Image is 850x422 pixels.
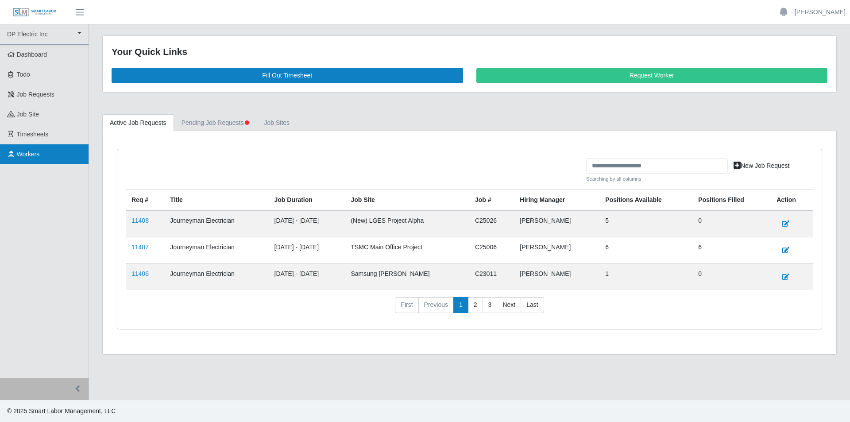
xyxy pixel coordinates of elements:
td: 1 [600,264,693,290]
a: 11408 [131,217,149,224]
th: Job # [470,190,514,211]
td: TSMC Main Office Project [345,237,470,264]
td: Journeyman Electrician [165,264,269,290]
nav: pagination [126,297,813,320]
th: Action [771,190,813,211]
span: Workers [17,151,40,158]
div: Your Quick Links [112,45,827,59]
span: Job Requests [17,91,55,98]
td: [DATE] - [DATE] [269,210,346,237]
span: Todo [17,71,30,78]
a: New Job Request [728,158,796,174]
td: C23011 [470,264,514,290]
td: Journeyman Electrician [165,237,269,264]
td: [PERSON_NAME] [514,237,600,264]
td: 0 [693,210,771,237]
span: Dashboard [17,51,47,58]
a: Next [497,297,521,313]
th: Positions Available [600,190,693,211]
td: C25006 [470,237,514,264]
th: Hiring Manager [514,190,600,211]
th: Req # [126,190,165,211]
td: [DATE] - [DATE] [269,264,346,290]
a: job sites [257,114,297,132]
th: job site [345,190,470,211]
span: © 2025 Smart Labor Management, LLC [7,407,116,414]
a: Last [521,297,544,313]
td: 5 [600,210,693,237]
th: Job Duration [269,190,346,211]
td: (New) LGES Project Alpha [345,210,470,237]
th: Positions Filled [693,190,771,211]
td: 0 [693,264,771,290]
img: SLM Logo [12,8,57,17]
td: [DATE] - [DATE] [269,237,346,264]
a: 1 [453,297,468,313]
a: 11406 [131,270,149,277]
a: 3 [483,297,498,313]
td: Samsung [PERSON_NAME] [345,264,470,290]
td: [PERSON_NAME] [514,264,600,290]
a: Fill Out Timesheet [112,68,463,83]
td: Journeyman Electrician [165,210,269,237]
td: [PERSON_NAME] [514,210,600,237]
a: 11407 [131,244,149,251]
a: Request Worker [476,68,828,83]
a: Active Job Requests [102,114,174,132]
a: 2 [468,297,483,313]
a: [PERSON_NAME] [795,8,846,17]
td: 6 [600,237,693,264]
td: C25026 [470,210,514,237]
span: Timesheets [17,131,49,138]
span: job site [17,111,39,118]
a: Pending Job Requests [174,114,257,132]
th: Title [165,190,269,211]
td: 6 [693,237,771,264]
small: Searching by all columns [586,175,728,183]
